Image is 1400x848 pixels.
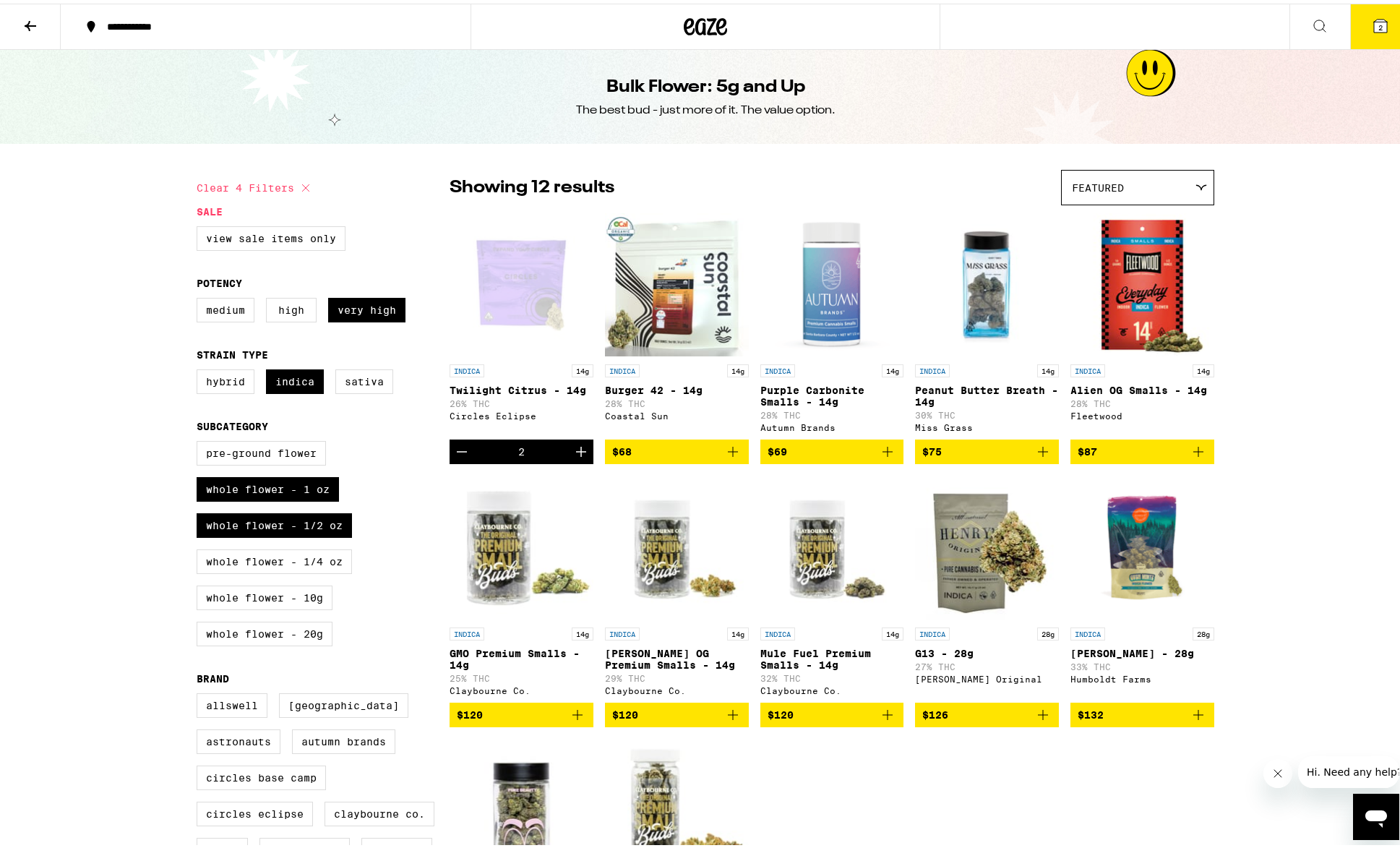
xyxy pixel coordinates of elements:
[605,472,749,617] img: Claybourne Co. - King Louis OG Premium Smalls - 14g
[292,726,395,750] label: Autumn Brands
[266,366,324,390] label: Indica
[197,366,254,390] label: Hybrid
[328,294,405,319] label: Very High
[1193,361,1214,374] p: 14g
[915,699,1059,724] button: Add to bag
[760,209,904,354] img: Autumn Brands - Purple Carbonite Smalls - 14g
[197,223,345,247] label: View Sale Items Only
[1070,624,1105,637] p: INDICA
[1078,706,1104,717] span: $132
[727,624,749,637] p: 14g
[450,381,593,393] p: Twilight Citrus - 14g
[1070,209,1214,354] img: Fleetwood - Alien OG Smalls - 14g
[915,472,1059,699] a: Open page for G13 - 28g from Henry's Original
[882,361,903,374] p: 14g
[197,437,326,462] label: Pre-ground Flower
[760,682,904,692] div: Claybourne Co.
[197,417,268,429] legend: Subcategory
[760,361,795,374] p: INDICA
[760,472,904,699] a: Open page for Mule Fuel Premium Smalls - 14g from Claybourne Co.
[197,669,229,681] legend: Brand
[760,699,904,724] button: Add to bag
[760,624,795,637] p: INDICA
[450,699,593,724] button: Add to bag
[915,472,1059,617] img: Henry's Original - G13 - 28g
[605,624,640,637] p: INDICA
[279,690,408,714] label: [GEOGRAPHIC_DATA]
[605,670,749,680] p: 29% THC
[1037,624,1059,637] p: 28g
[197,618,332,643] label: Whole Flower - 20g
[197,726,280,750] label: Astronauts
[197,294,254,319] label: Medium
[1070,671,1214,680] div: Humboldt Farms
[760,407,904,416] p: 28% THC
[1070,436,1214,461] button: Add to bag
[450,361,484,374] p: INDICA
[325,798,434,823] label: Claybourne Co.
[760,209,904,436] a: Open page for Purple Carbonite Smalls - 14g from Autumn Brands
[605,436,749,461] button: Add to bag
[1070,472,1214,617] img: Humboldt Farms - Gush Mintz - 28g
[760,436,904,461] button: Add to bag
[197,690,267,714] label: Allswell
[518,442,525,454] div: 2
[1070,472,1214,699] a: Open page for Gush Mintz - 28g from Humboldt Farms
[335,366,393,390] label: Sativa
[197,510,352,534] label: Whole Flower - 1/2 oz
[1070,381,1214,393] p: Alien OG Smalls - 14g
[197,582,332,607] label: Whole Flower - 10g
[9,10,104,22] span: Hi. Need any help?
[760,419,904,429] div: Autumn Brands
[572,624,593,637] p: 14g
[915,671,1059,680] div: [PERSON_NAME] Original
[197,546,352,570] label: Whole Flower - 1/4 oz
[197,762,326,787] label: Circles Base Camp
[1193,624,1214,637] p: 28g
[450,644,593,667] p: GMO Premium Smalls - 14g
[605,682,749,692] div: Claybourne Co.
[1263,755,1292,784] iframe: Close message
[915,644,1059,656] p: G13 - 28g
[915,419,1059,429] div: Miss Grass
[1037,361,1059,374] p: 14g
[576,99,836,115] div: The best bud - just more of it. The value option.
[457,706,483,717] span: $120
[197,346,268,357] legend: Strain Type
[915,209,1059,436] a: Open page for Peanut Butter Breath - 14g from Miss Grass
[450,624,484,637] p: INDICA
[569,436,593,461] button: Increment
[605,699,749,724] button: Add to bag
[1070,644,1214,656] p: [PERSON_NAME] - 28g
[882,624,903,637] p: 14g
[450,395,593,405] p: 26% THC
[1070,361,1105,374] p: INDICA
[605,209,749,436] a: Open page for Burger 42 - 14g from Coastal Sun
[1070,408,1214,417] div: Fleetwood
[605,361,640,374] p: INDICA
[915,381,1059,404] p: Peanut Butter Breath - 14g
[1070,209,1214,436] a: Open page for Alien OG Smalls - 14g from Fleetwood
[197,202,223,214] legend: Sale
[915,659,1059,668] p: 27% THC
[197,274,242,286] legend: Potency
[605,644,749,667] p: [PERSON_NAME] OG Premium Smalls - 14g
[605,381,749,393] p: Burger 42 - 14g
[266,294,317,319] label: High
[915,361,950,374] p: INDICA
[1070,659,1214,668] p: 33% THC
[1298,753,1399,784] iframe: Message from company
[915,624,950,637] p: INDICA
[450,472,593,617] img: Claybourne Co. - GMO Premium Smalls - 14g
[450,436,474,461] button: Decrement
[605,408,749,417] div: Coastal Sun
[1070,395,1214,405] p: 28% THC
[606,72,805,96] h1: Bulk Flower: 5g and Up
[197,798,313,823] label: Circles Eclipse
[450,670,593,680] p: 25% THC
[605,472,749,699] a: Open page for King Louis OG Premium Smalls - 14g from Claybourne Co.
[922,442,942,454] span: $75
[1353,790,1399,836] iframe: Button to launch messaging window
[450,408,593,417] div: Circles Eclipse
[1070,699,1214,724] button: Add to bag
